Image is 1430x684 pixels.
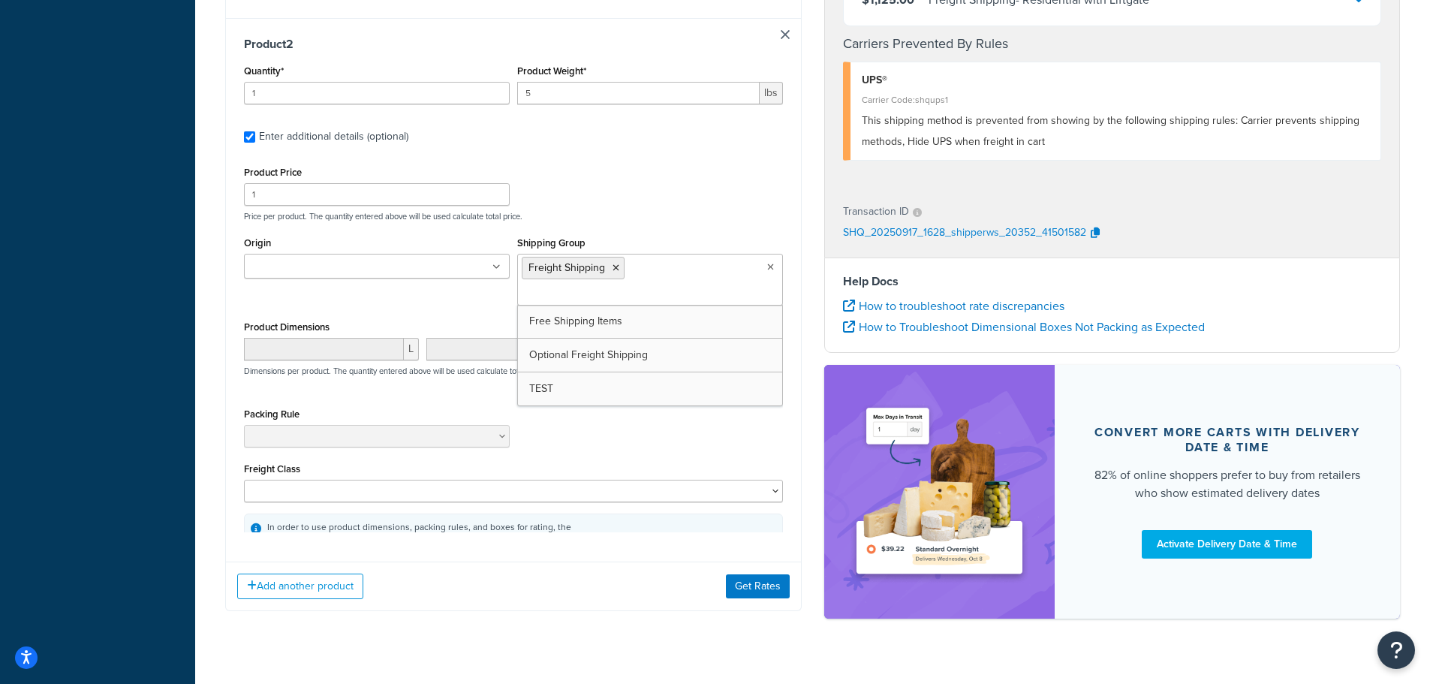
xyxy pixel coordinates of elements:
[518,339,782,372] a: Optional Freight Shipping
[1091,425,1365,455] div: Convert more carts with delivery date & time
[843,34,1382,54] h4: Carriers Prevented By Rules
[529,313,622,329] span: Free Shipping Items
[843,201,909,222] p: Transaction ID
[529,381,553,396] span: TEST
[240,211,787,221] p: Price per product. The quantity entered above will be used calculate total price.
[843,318,1205,336] a: How to Troubleshoot Dimensional Boxes Not Packing as Expected
[259,126,408,147] div: Enter additional details (optional)
[781,30,790,39] a: Remove Item
[847,387,1032,596] img: feature-image-ddt-36eae7f7280da8017bfb280eaccd9c446f90b1fe08728e4019434db127062ab4.png
[244,167,302,178] label: Product Price
[244,321,330,333] label: Product Dimensions
[528,260,605,276] span: Freight Shipping
[517,65,586,77] label: Product Weight*
[267,520,571,547] div: In order to use product dimensions, packing rules, and boxes for rating, the feature must be acti...
[240,366,555,376] p: Dimensions per product. The quantity entered above will be used calculate total volume.
[529,347,648,363] span: Optional Freight Shipping
[843,222,1086,245] p: SHQ_20250917_1628_shipperws_20352_41501582
[518,372,782,405] a: TEST
[1377,631,1415,669] button: Open Resource Center
[244,65,284,77] label: Quantity*
[244,237,271,249] label: Origin
[726,574,790,598] button: Get Rates
[244,463,300,475] label: Freight Class
[843,273,1382,291] h4: Help Docs
[1142,530,1312,559] a: Activate Delivery Date & Time
[244,37,783,52] h3: Product 2
[244,82,510,104] input: 0.0
[244,408,300,420] label: Packing Rule
[862,70,1370,91] div: UPS®
[237,574,363,599] button: Add another product
[862,89,1370,110] div: Carrier Code: shqups1
[843,297,1064,315] a: How to troubleshoot rate discrepancies
[517,82,760,104] input: 0.00
[404,338,419,360] span: L
[1091,466,1365,502] div: 82% of online shoppers prefer to buy from retailers who show estimated delivery dates
[244,131,255,143] input: Enter additional details (optional)
[518,305,782,338] a: Free Shipping Items
[760,82,783,104] span: lbs
[862,113,1359,149] span: This shipping method is prevented from showing by the following shipping rules: Carrier prevents ...
[517,237,586,249] label: Shipping Group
